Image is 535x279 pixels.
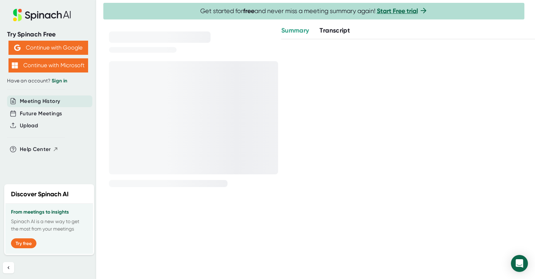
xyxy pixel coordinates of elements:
[20,97,60,105] button: Meeting History
[20,145,51,153] span: Help Center
[11,209,87,215] h3: From meetings to insights
[320,27,350,34] span: Transcript
[3,262,14,273] button: Collapse sidebar
[14,45,21,51] img: Aehbyd4JwY73AAAAAElFTkSuQmCC
[11,238,36,248] button: Try free
[11,190,69,199] h2: Discover Spinach AI
[377,7,418,15] a: Start Free trial
[20,110,62,118] button: Future Meetings
[511,255,528,272] div: Open Intercom Messenger
[11,218,87,233] p: Spinach AI is a new way to get the most from your meetings
[8,58,88,72] button: Continue with Microsoft
[7,30,89,39] div: Try Spinach Free
[281,27,309,34] span: Summary
[7,78,89,84] div: Have an account?
[243,7,254,15] b: free
[52,78,67,84] a: Sign in
[320,26,350,35] button: Transcript
[20,145,58,153] button: Help Center
[8,41,88,55] button: Continue with Google
[281,26,309,35] button: Summary
[20,122,38,130] button: Upload
[200,7,428,15] span: Get started for and never miss a meeting summary again!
